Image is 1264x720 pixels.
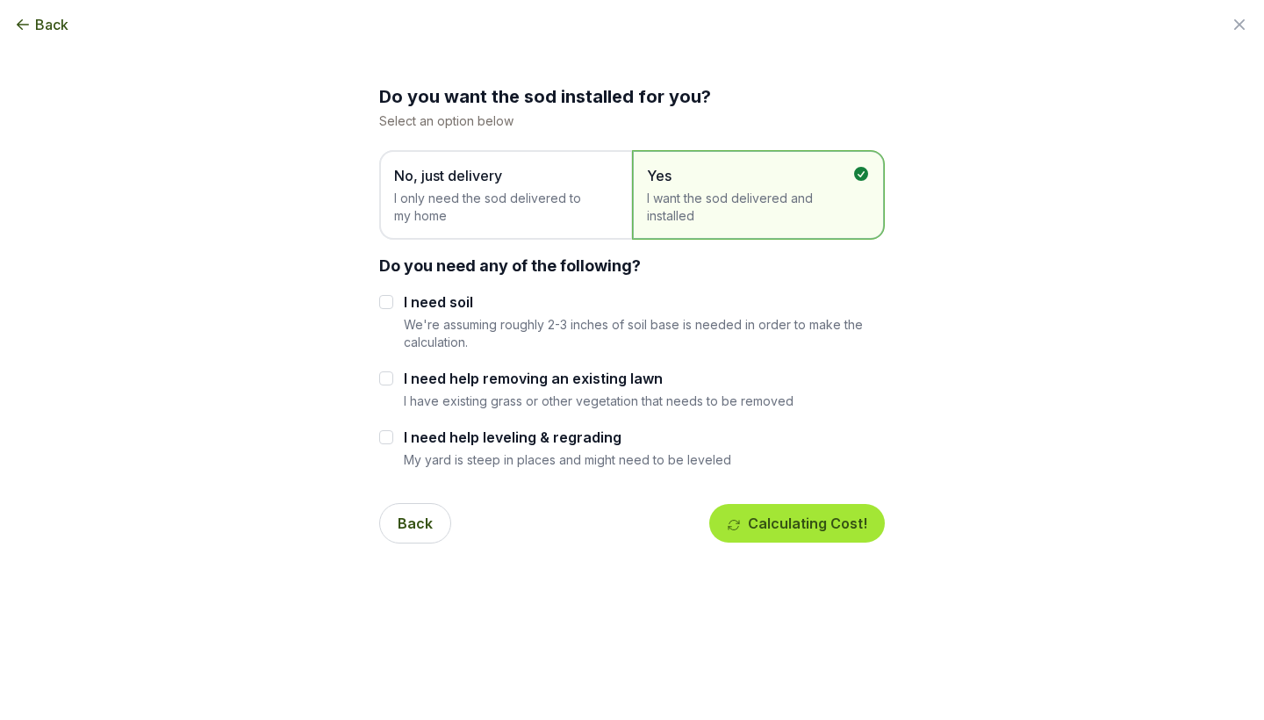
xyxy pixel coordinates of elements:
label: I need soil [404,292,885,313]
button: Calculating Cost! [709,504,885,543]
p: We're assuming roughly 2-3 inches of soil base is needed in order to make the calculation. [404,316,885,350]
span: I only need the sod delivered to my home [394,190,600,225]
span: No, just delivery [394,165,600,186]
button: Back [379,503,451,544]
p: I have existing grass or other vegetation that needs to be removed [404,392,794,409]
label: I need help removing an existing lawn [404,368,794,389]
span: Yes [647,165,852,186]
h2: Do you want the sod installed for you? [379,84,885,109]
div: Do you need any of the following? [379,254,885,277]
span: I want the sod delivered and installed [647,190,852,225]
label: I need help leveling & regrading [404,427,731,448]
button: Back [14,14,68,35]
p: My yard is steep in places and might need to be leveled [404,451,731,468]
p: Select an option below [379,112,885,129]
span: Back [35,14,68,35]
